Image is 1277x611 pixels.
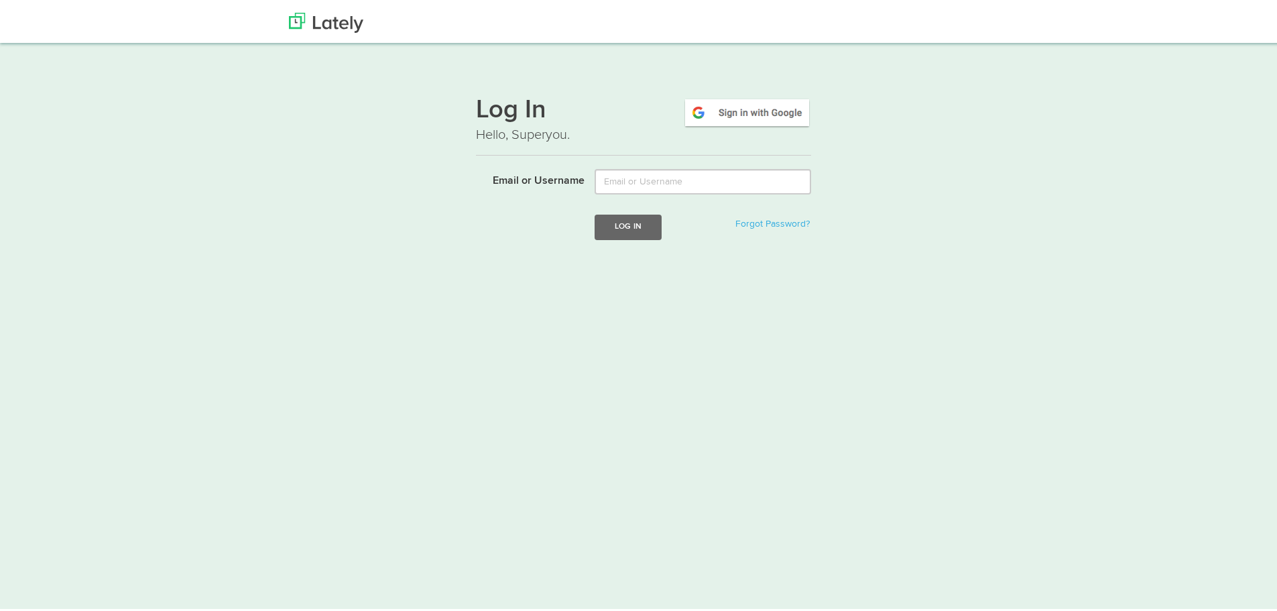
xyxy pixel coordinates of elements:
img: google-signin.png [683,95,811,125]
img: Lately [289,10,363,30]
input: Email or Username [595,166,811,192]
label: Email or Username [466,166,585,186]
p: Hello, Superyou. [476,123,811,142]
button: Log In [595,212,662,237]
h1: Log In [476,95,811,123]
a: Forgot Password? [735,217,810,226]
